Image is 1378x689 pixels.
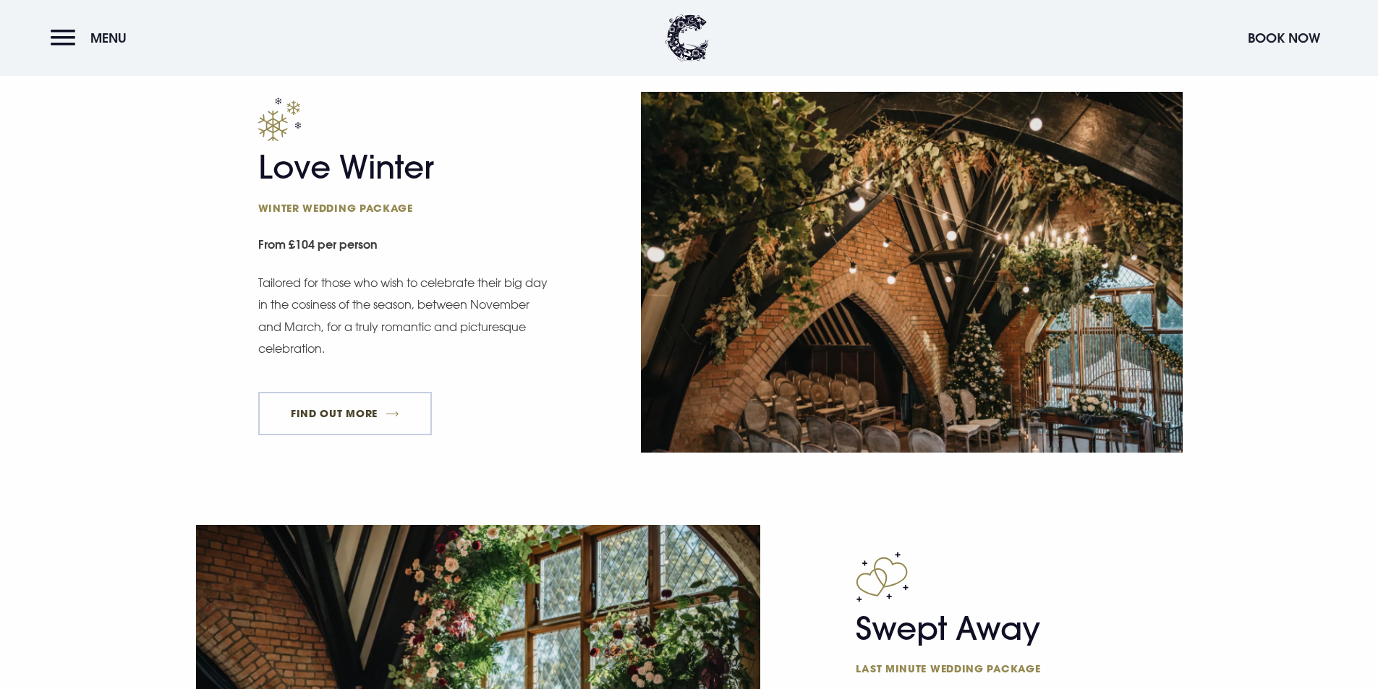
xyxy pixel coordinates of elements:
[856,552,909,602] img: Block icon
[1241,22,1327,54] button: Book Now
[258,98,302,141] img: Wonderful winter package page icon
[641,92,1183,453] img: Ceremony set up at a Wedding Venue Northern Ireland
[90,30,127,46] span: Menu
[258,272,555,360] p: Tailored for those who wish to celebrate their big day in the cosiness of the season, between Nov...
[665,14,709,61] img: Clandeboye Lodge
[258,392,433,435] a: FIND OUT MORE
[856,609,1138,676] h2: Swept Away
[258,230,561,262] small: From £104 per person
[258,201,540,215] span: Winter wedding package
[51,22,134,54] button: Menu
[258,148,540,215] h2: Love Winter
[856,662,1138,675] span: Last minute wedding package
